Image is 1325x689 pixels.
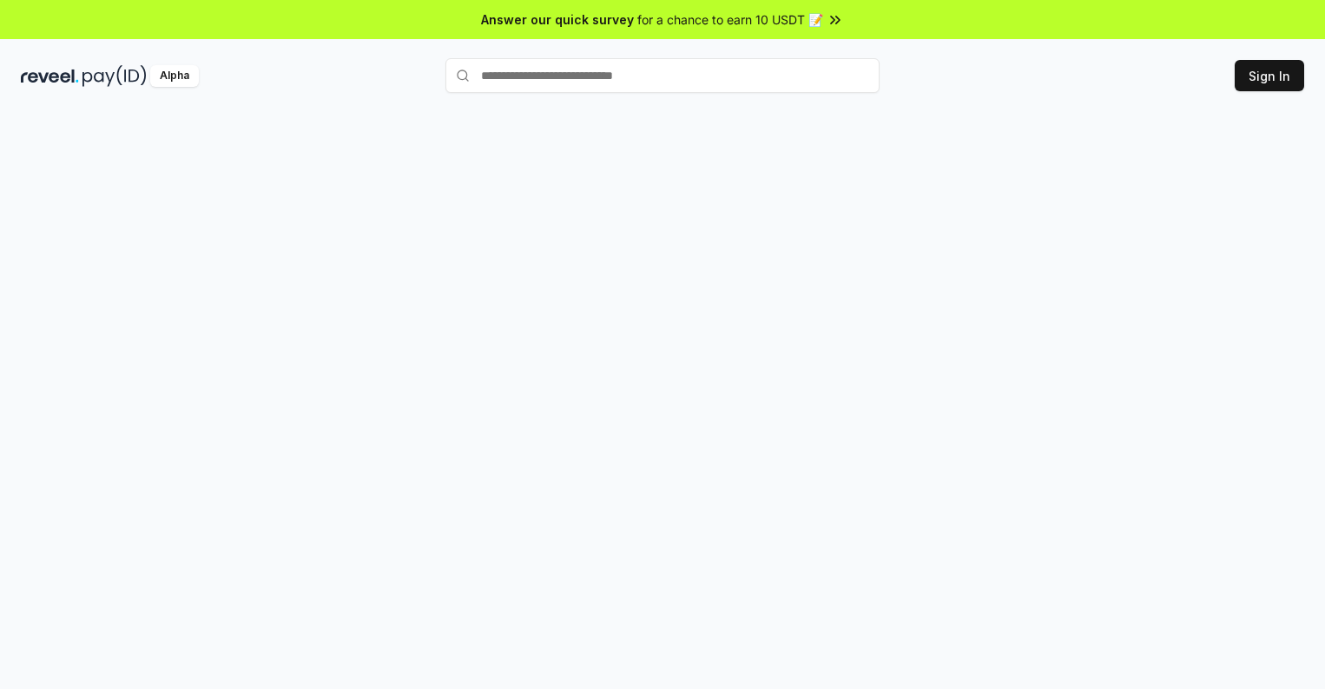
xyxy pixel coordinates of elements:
[637,10,823,29] span: for a chance to earn 10 USDT 📝
[1235,60,1304,91] button: Sign In
[481,10,634,29] span: Answer our quick survey
[150,65,199,87] div: Alpha
[21,65,79,87] img: reveel_dark
[82,65,147,87] img: pay_id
